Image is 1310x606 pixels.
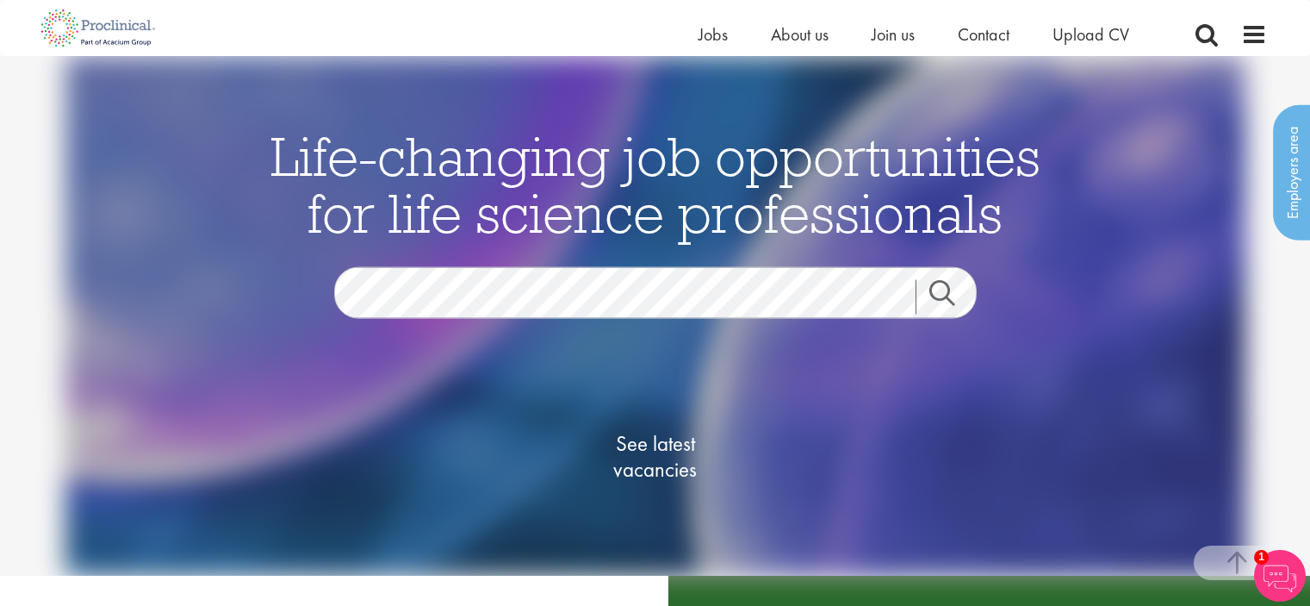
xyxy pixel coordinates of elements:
[65,56,1245,576] img: candidate home
[1052,23,1129,46] a: Upload CV
[872,23,915,46] a: Join us
[698,23,728,46] a: Jobs
[1254,550,1306,602] img: Chatbot
[569,361,742,551] a: See latestvacancies
[1254,550,1269,565] span: 1
[771,23,829,46] a: About us
[916,279,990,314] a: Job search submit button
[270,121,1040,247] span: Life-changing job opportunities for life science professionals
[958,23,1009,46] a: Contact
[569,430,742,482] span: See latest vacancies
